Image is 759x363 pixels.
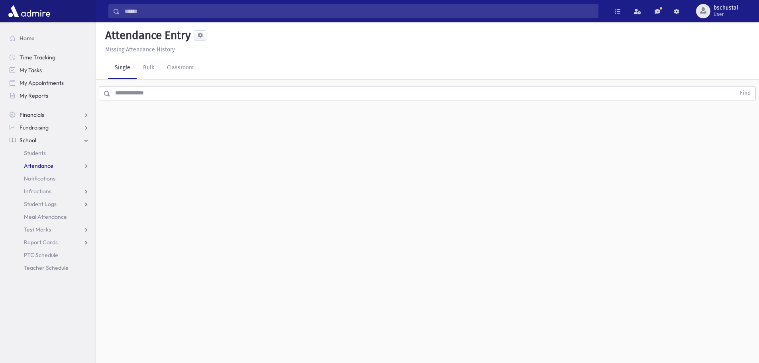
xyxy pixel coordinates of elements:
[102,46,175,53] a: Missing Attendance History
[3,89,95,102] a: My Reports
[3,108,95,121] a: Financials
[24,226,51,233] span: Test Marks
[3,64,95,77] a: My Tasks
[3,121,95,134] a: Fundraising
[161,57,200,79] a: Classroom
[24,251,58,259] span: PTC Schedule
[20,35,35,42] span: Home
[108,57,137,79] a: Single
[102,29,191,42] h5: Attendance Entry
[714,11,738,18] span: User
[3,147,95,159] a: Students
[24,213,67,220] span: Meal Attendance
[3,198,95,210] a: Student Logs
[3,51,95,64] a: Time Tracking
[105,46,175,53] u: Missing Attendance History
[120,4,598,18] input: Search
[3,185,95,198] a: Infractions
[20,137,36,144] span: School
[24,149,46,157] span: Students
[3,261,95,274] a: Teacher Schedule
[24,239,58,246] span: Report Cards
[3,249,95,261] a: PTC Schedule
[3,32,95,45] a: Home
[20,79,64,86] span: My Appointments
[6,3,52,19] img: AdmirePro
[20,67,42,74] span: My Tasks
[24,188,51,195] span: Infractions
[137,57,161,79] a: Bulk
[20,124,49,131] span: Fundraising
[20,54,55,61] span: Time Tracking
[3,159,95,172] a: Attendance
[24,162,53,169] span: Attendance
[735,86,755,100] button: Find
[3,134,95,147] a: School
[3,172,95,185] a: Notifications
[3,223,95,236] a: Test Marks
[20,92,48,99] span: My Reports
[3,77,95,89] a: My Appointments
[24,175,55,182] span: Notifications
[3,210,95,223] a: Meal Attendance
[20,111,44,118] span: Financials
[714,5,738,11] span: bschustal
[24,200,57,208] span: Student Logs
[3,236,95,249] a: Report Cards
[24,264,69,271] span: Teacher Schedule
